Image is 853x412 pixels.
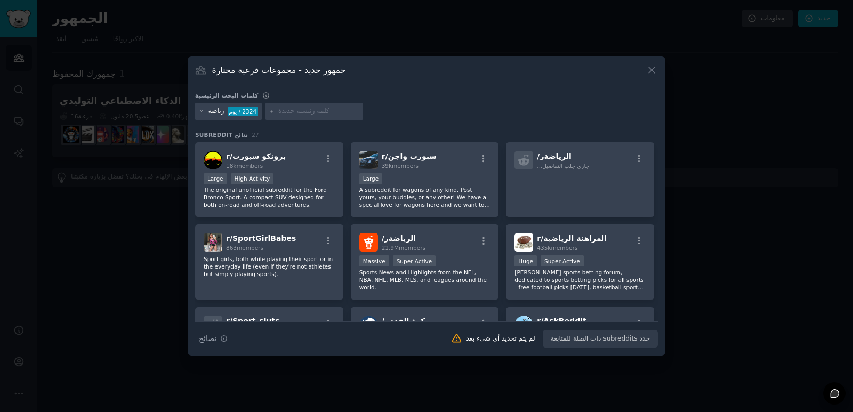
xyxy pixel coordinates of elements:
div: Large [359,173,383,184]
font: r/ [226,234,232,243]
font: ر/ [382,317,389,325]
img: SportGirlBabes [204,233,222,252]
div: Massive [359,255,389,266]
font: r/ [226,317,232,325]
img: soccer [359,316,378,334]
p: A subreddit for wagons of any kind. Post yours, your buddies, or any other! We have a special lov... [359,186,490,208]
font: جاري جلب التفاصيل... [537,163,589,169]
p: Sport girls, both while playing their sport or in the everyday life (even if they're not athletes... [204,255,335,278]
font: r/ [382,152,388,160]
img: BroncoSport [204,151,222,169]
button: نصائح [195,329,231,348]
span: 21.9M members [382,245,425,251]
font: المراهنة الرياضية [543,234,607,243]
p: Sports News and Highlights from the NFL, NBA, NHL, MLB, MLS, and leagues around the world. [359,269,490,291]
font: جمهور جديد - مجموعات فرعية مختارة [212,65,346,75]
img: SportWagon [359,151,378,169]
font: SportGirlBabes [232,234,296,243]
font: 27 [252,132,259,138]
p: The original unofficial subreddit for the Ford Bronco Sport. A compact SUV designed for both on-r... [204,186,335,208]
p: [PERSON_NAME] sports betting forum, dedicated to sports betting picks for all sports - free footb... [514,269,646,291]
font: كلمات البحث الرئيسية [195,92,259,99]
font: رياضة [208,107,224,115]
font: كرة القدم [389,317,425,325]
font: سبورت واجن [388,152,437,160]
span: 863 members [226,245,263,251]
div: Super Active [393,255,436,266]
font: r/ [537,317,543,325]
div: Super Active [541,255,584,266]
span: 435k members [537,245,577,251]
font: AskReddit [543,317,586,325]
font: نصائح [199,334,216,343]
div: Huge [514,255,537,266]
font: الرياضة [544,152,572,160]
font: ر/ [537,152,544,160]
div: High Activity [231,173,274,184]
img: sports [359,233,378,252]
img: AskReddit [514,316,533,334]
div: Large [204,173,227,184]
span: 39k members [382,163,419,169]
font: نتائج subreddit [195,132,248,138]
font: الرياضة [389,234,416,243]
font: برونكو سبورت [232,152,286,160]
font: لم يتم تحديد أي شيء بعد [466,335,535,342]
img: sportsbetting [514,233,533,252]
font: ر/ [382,234,389,243]
font: r/ [226,152,232,160]
span: 18k members [226,163,263,169]
font: Sport_sluts_ [232,317,283,325]
input: كلمة رئيسية جديدة [278,107,359,116]
font: r/ [537,234,543,243]
font: 2324 / يوم [229,108,256,115]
